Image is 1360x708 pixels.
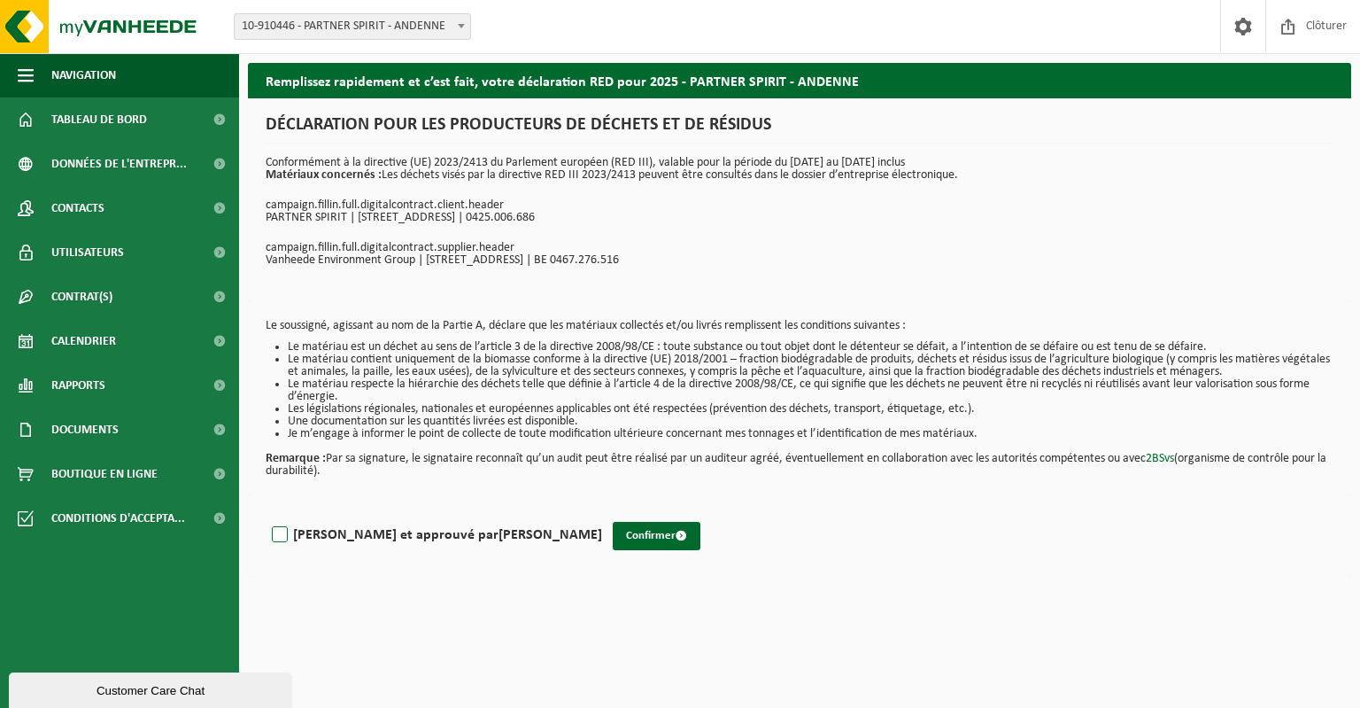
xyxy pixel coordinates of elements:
li: Je m’engage à informer le point de collecte de toute modification ultérieure concernant mes tonna... [288,428,1333,440]
h2: Remplissez rapidement et c’est fait, votre déclaration RED pour 2025 - PARTNER SPIRIT - ANDENNE [248,63,1351,97]
p: campaign.fillin.full.digitalcontract.client.header [266,199,1333,212]
span: Tableau de bord [51,97,147,142]
span: Utilisateurs [51,230,124,275]
p: Le soussigné, agissant au nom de la Partie A, déclare que les matériaux collectés et/ou livrés re... [266,320,1333,332]
li: Le matériau est un déchet au sens de l’article 3 de la directive 2008/98/CE : toute substance ou ... [288,341,1333,354]
li: Le matériau contient uniquement de la biomasse conforme à la directive (UE) 2018/2001 – fraction ... [288,354,1333,378]
span: Boutique en ligne [51,452,158,496]
span: Contrat(s) [51,275,112,319]
strong: Matériaux concernés : [266,168,382,182]
label: [PERSON_NAME] et approuvé par [268,522,602,549]
span: 10-910446 - PARTNER SPIRIT - ANDENNE [235,14,470,39]
span: Rapports [51,363,105,408]
strong: Remarque : [266,452,326,465]
iframe: chat widget [9,669,296,708]
p: Vanheede Environment Group | [STREET_ADDRESS] | BE 0467.276.516 [266,254,1333,267]
span: Conditions d'accepta... [51,496,185,541]
span: Documents [51,408,119,452]
li: Le matériau respecte la hiérarchie des déchets telle que définie à l’article 4 de la directive 20... [288,378,1333,403]
p: Par sa signature, le signataire reconnaît qu’un audit peut être réalisé par un auditeur agréé, év... [266,440,1333,478]
p: Conformément à la directive (UE) 2023/2413 du Parlement européen (RED III), valable pour la pério... [266,157,1333,182]
a: 2BSvs [1146,452,1174,465]
li: Une documentation sur les quantités livrées est disponible. [288,416,1333,428]
span: Contacts [51,186,104,230]
span: Navigation [51,53,116,97]
h1: DÉCLARATION POUR LES PRODUCTEURS DE DÉCHETS ET DE RÉSIDUS [266,116,1333,144]
p: PARTNER SPIRIT | [STREET_ADDRESS] | 0425.006.686 [266,212,1333,224]
p: campaign.fillin.full.digitalcontract.supplier.header [266,242,1333,254]
span: Calendrier [51,319,116,363]
strong: [PERSON_NAME] [498,528,602,542]
li: Les législations régionales, nationales et européennes applicables ont été respectées (prévention... [288,403,1333,416]
button: Confirmer [613,522,700,550]
span: 10-910446 - PARTNER SPIRIT - ANDENNE [234,13,471,40]
span: Données de l'entrepr... [51,142,187,186]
